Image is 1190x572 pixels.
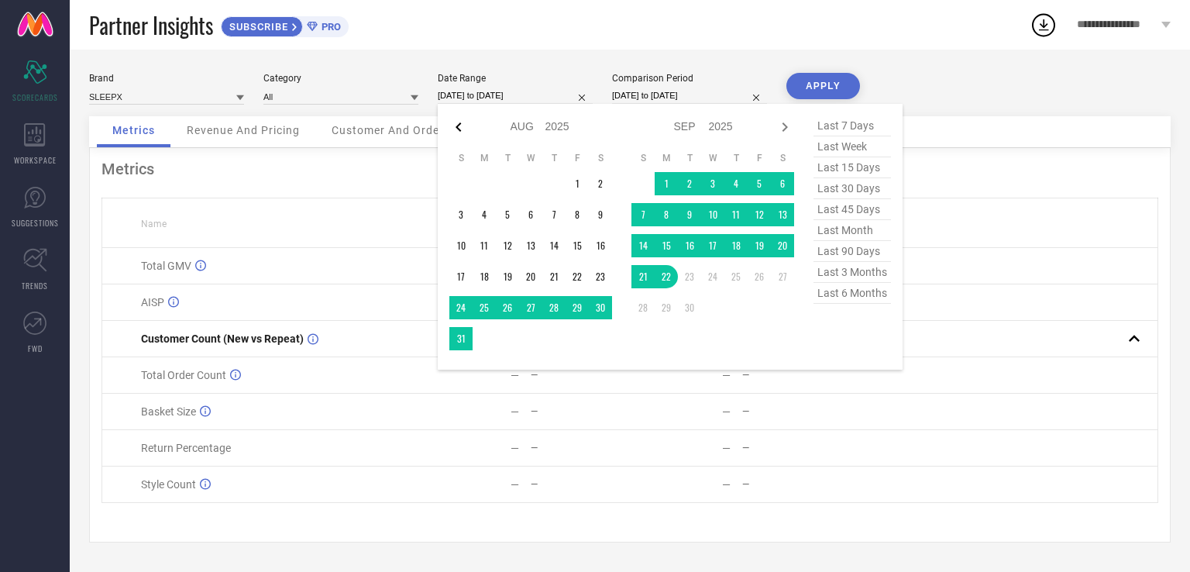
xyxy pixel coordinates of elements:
[496,296,519,319] td: Tue Aug 26 2025
[141,369,226,381] span: Total Order Count
[141,219,167,229] span: Name
[473,265,496,288] td: Mon Aug 18 2025
[655,234,678,257] td: Mon Sep 15 2025
[519,234,542,257] td: Wed Aug 13 2025
[786,73,860,99] button: APPLY
[678,234,701,257] td: Tue Sep 16 2025
[496,265,519,288] td: Tue Aug 19 2025
[473,152,496,164] th: Monday
[742,406,841,417] div: —
[631,203,655,226] td: Sun Sep 07 2025
[589,172,612,195] td: Sat Aug 02 2025
[141,260,191,272] span: Total GMV
[589,203,612,226] td: Sat Aug 09 2025
[511,405,519,418] div: —
[141,405,196,418] span: Basket Size
[678,152,701,164] th: Tuesday
[724,234,748,257] td: Thu Sep 18 2025
[813,157,891,178] span: last 15 days
[511,442,519,454] div: —
[589,296,612,319] td: Sat Aug 30 2025
[678,172,701,195] td: Tue Sep 02 2025
[511,369,519,381] div: —
[776,118,794,136] div: Next month
[748,203,771,226] td: Fri Sep 12 2025
[813,283,891,304] span: last 6 months
[678,265,701,288] td: Tue Sep 23 2025
[542,234,566,257] td: Thu Aug 14 2025
[813,262,891,283] span: last 3 months
[742,370,841,381] div: —
[28,343,43,354] span: FWD
[141,442,231,454] span: Return Percentage
[89,9,213,41] span: Partner Insights
[813,241,891,262] span: last 90 days
[771,152,794,164] th: Saturday
[531,370,629,381] div: —
[655,152,678,164] th: Monday
[566,265,589,288] td: Fri Aug 22 2025
[222,21,292,33] span: SUBSCRIBE
[724,172,748,195] td: Thu Sep 04 2025
[89,73,244,84] div: Brand
[701,234,724,257] td: Wed Sep 17 2025
[701,152,724,164] th: Wednesday
[496,234,519,257] td: Tue Aug 12 2025
[542,265,566,288] td: Thu Aug 21 2025
[531,479,629,490] div: —
[813,136,891,157] span: last week
[589,152,612,164] th: Saturday
[473,203,496,226] td: Mon Aug 04 2025
[511,478,519,491] div: —
[566,172,589,195] td: Fri Aug 01 2025
[566,234,589,257] td: Fri Aug 15 2025
[771,172,794,195] td: Sat Sep 06 2025
[813,178,891,199] span: last 30 days
[473,234,496,257] td: Mon Aug 11 2025
[519,203,542,226] td: Wed Aug 06 2025
[332,124,450,136] span: Customer And Orders
[496,152,519,164] th: Tuesday
[748,152,771,164] th: Friday
[531,443,629,453] div: —
[722,478,731,491] div: —
[722,405,731,418] div: —
[542,203,566,226] td: Thu Aug 07 2025
[101,160,1158,178] div: Metrics
[631,265,655,288] td: Sun Sep 21 2025
[612,88,767,104] input: Select comparison period
[813,115,891,136] span: last 7 days
[542,152,566,164] th: Thursday
[449,265,473,288] td: Sun Aug 17 2025
[141,333,304,345] span: Customer Count (New vs Repeat)
[771,265,794,288] td: Sat Sep 27 2025
[112,124,155,136] span: Metrics
[589,265,612,288] td: Sat Aug 23 2025
[771,234,794,257] td: Sat Sep 20 2025
[496,203,519,226] td: Tue Aug 05 2025
[473,296,496,319] td: Mon Aug 25 2025
[542,296,566,319] td: Thu Aug 28 2025
[722,442,731,454] div: —
[449,118,468,136] div: Previous month
[655,265,678,288] td: Mon Sep 22 2025
[631,234,655,257] td: Sun Sep 14 2025
[566,203,589,226] td: Fri Aug 08 2025
[1030,11,1058,39] div: Open download list
[701,265,724,288] td: Wed Sep 24 2025
[655,296,678,319] td: Mon Sep 29 2025
[631,296,655,319] td: Sun Sep 28 2025
[12,91,58,103] span: SCORECARDS
[14,154,57,166] span: WORKSPACE
[631,152,655,164] th: Sunday
[724,152,748,164] th: Thursday
[566,296,589,319] td: Fri Aug 29 2025
[722,369,731,381] div: —
[141,296,164,308] span: AISP
[813,220,891,241] span: last month
[263,73,418,84] div: Category
[655,172,678,195] td: Mon Sep 01 2025
[748,265,771,288] td: Fri Sep 26 2025
[22,280,48,291] span: TRENDS
[519,152,542,164] th: Wednesday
